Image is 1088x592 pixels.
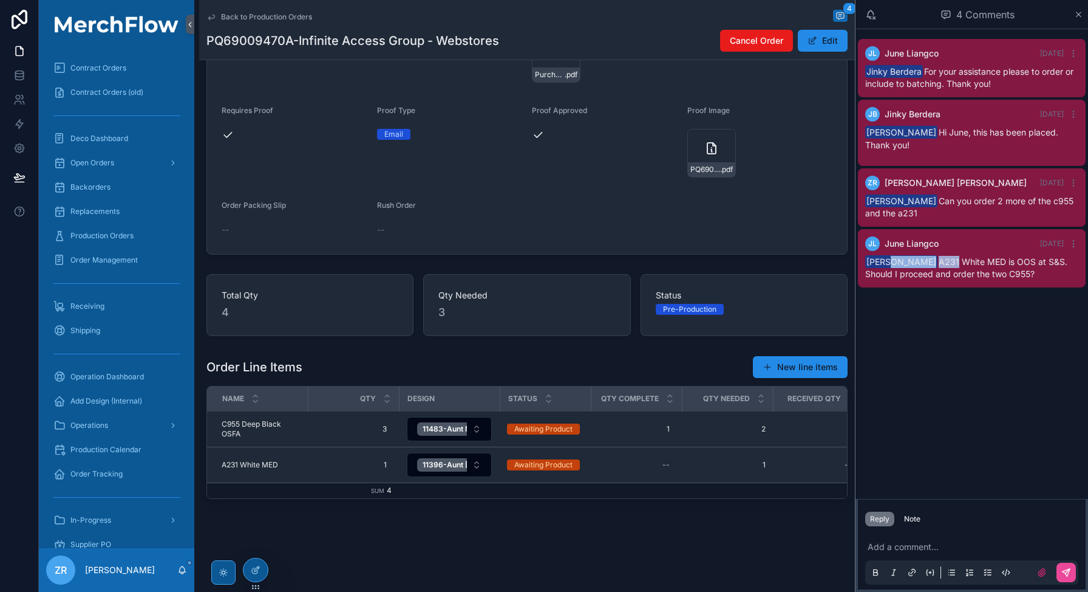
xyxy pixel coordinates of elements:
span: Name [222,394,244,404]
span: Can you order 2 more of the c955 and the a231 [865,196,1073,218]
span: Status [656,289,832,301]
small: Sum [371,487,384,494]
div: Note [904,514,920,524]
a: Back to Production Orders [206,12,312,22]
a: 1 [780,419,857,439]
span: [PERSON_NAME] [PERSON_NAME] [885,177,1027,189]
div: -- [845,460,852,470]
span: 2 [689,424,766,434]
span: Supplier PO [70,540,111,549]
a: 3 [315,419,392,439]
span: 3 [438,304,615,321]
span: A231 White MED [222,460,278,470]
a: Order Tracking [46,463,187,485]
span: Backorders [70,182,110,192]
span: Total Qty [222,289,398,301]
span: -- [377,224,384,236]
a: Add Design (Internal) [46,390,187,412]
h1: Order Line Items [206,359,302,376]
span: Open Orders [70,158,114,168]
a: Awaiting Product [507,459,583,470]
span: 1 [603,424,670,434]
span: Replacements [70,207,120,216]
span: Shipping [70,326,100,336]
span: Jinky Berdera [865,65,923,78]
span: Requires Proof [222,106,273,115]
span: [DATE] [1040,178,1064,187]
span: 4 [843,2,856,15]
a: 1 [598,419,675,439]
a: Awaiting Product [507,424,583,435]
span: A231 White MED is OOS at S&S. Should I proceed and order the two C955? [865,256,1067,279]
span: JB [868,109,877,119]
span: [DATE] [1040,239,1064,248]
span: 4 [222,304,398,321]
button: New line items [753,356,848,378]
a: In-Progress [46,509,187,531]
a: Operation Dashboard [46,366,187,388]
span: Proof Type [377,106,415,115]
a: Supplier PO [46,534,187,556]
span: Cancel Order [730,35,783,47]
button: Reply [865,512,894,526]
span: Operation Dashboard [70,372,144,382]
span: [PERSON_NAME] [865,255,937,268]
a: Deco Dashboard [46,128,187,150]
span: Production Orders [70,231,134,241]
span: For your assistance please to order or include to batching. Thank you! [865,66,1073,89]
a: 1 [315,455,392,475]
button: Select Button [407,453,492,477]
p: [PERSON_NAME] [85,564,155,576]
span: 4 [387,486,392,495]
span: PQ69009470A-Virtual-Proof [690,165,720,174]
button: Note [899,512,925,526]
div: scrollable content [39,49,194,548]
a: -- [598,455,675,475]
a: Replacements [46,201,187,222]
a: A231 White MED [222,460,301,470]
span: Production Calendar [70,445,141,455]
div: Pre-Production [663,304,716,315]
span: [PERSON_NAME] [865,194,937,207]
img: App logo [46,16,187,33]
span: Qty Needed [438,289,615,301]
button: 4 [833,10,848,24]
button: Select Button [407,417,492,441]
button: Unselect 1623 [417,422,694,436]
span: 1 [320,460,387,470]
span: Contract Orders [70,63,126,73]
span: [DATE] [1040,49,1064,58]
span: Order Management [70,255,138,265]
span: Contract Orders (old) [70,88,143,97]
a: Contract Orders [46,57,187,79]
span: Status [508,394,537,404]
span: Order Tracking [70,469,123,479]
div: -- [662,460,670,470]
span: QTY [360,394,376,404]
a: Backorders [46,176,187,198]
a: Receiving [46,295,187,317]
p: Thank you! [865,139,1078,151]
span: ZR [868,178,877,188]
div: Hi June, this has been placed. [865,126,1078,151]
span: ZR [55,563,67,577]
span: Receiving [70,301,104,311]
span: Jinky Berdera [885,108,940,120]
div: Awaiting Product [514,424,573,435]
span: June Liangco [885,238,939,250]
a: C955 Deep Black OSFA [222,419,301,439]
span: [DATE] [1040,109,1064,119]
span: 3 [320,424,387,434]
div: Email [384,129,403,140]
span: Rush Order [377,201,416,210]
span: Deco Dashboard [70,134,128,143]
span: QTY COMPLETE [601,394,659,404]
span: Operations [70,421,108,430]
span: -- [222,224,229,236]
span: .pdf [720,165,733,174]
span: JL [868,239,877,249]
a: Open Orders [46,152,187,174]
span: Proof Image [687,106,730,115]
